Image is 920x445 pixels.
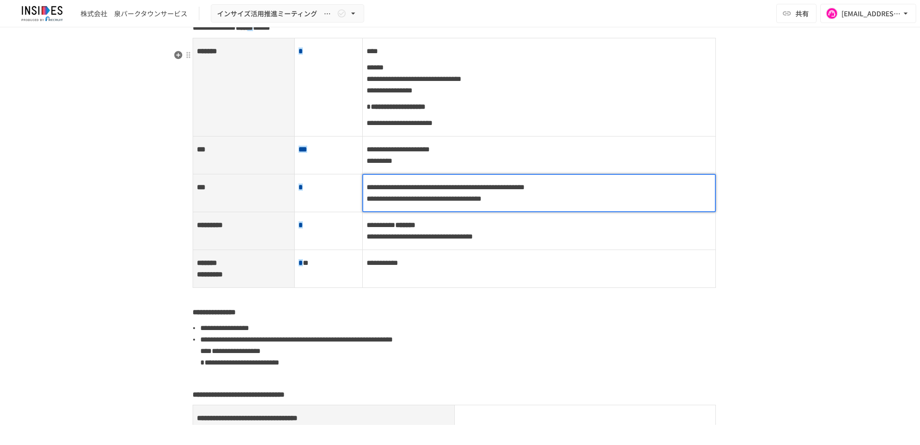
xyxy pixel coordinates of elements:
[841,8,901,20] div: [EMAIL_ADDRESS][DOMAIN_NAME]
[80,9,187,19] div: 株式会社 泉パークタウンサービス
[795,8,809,19] span: 共有
[776,4,816,23] button: 共有
[211,4,364,23] button: インサイズ活用推進ミーティング ～2回目～
[820,4,916,23] button: [EMAIL_ADDRESS][DOMAIN_NAME]
[217,8,335,20] span: インサイズ活用推進ミーティング ～2回目～
[11,6,73,21] img: JmGSPSkPjKwBq77AtHmwC7bJguQHJlCRQfAXtnx4WuV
